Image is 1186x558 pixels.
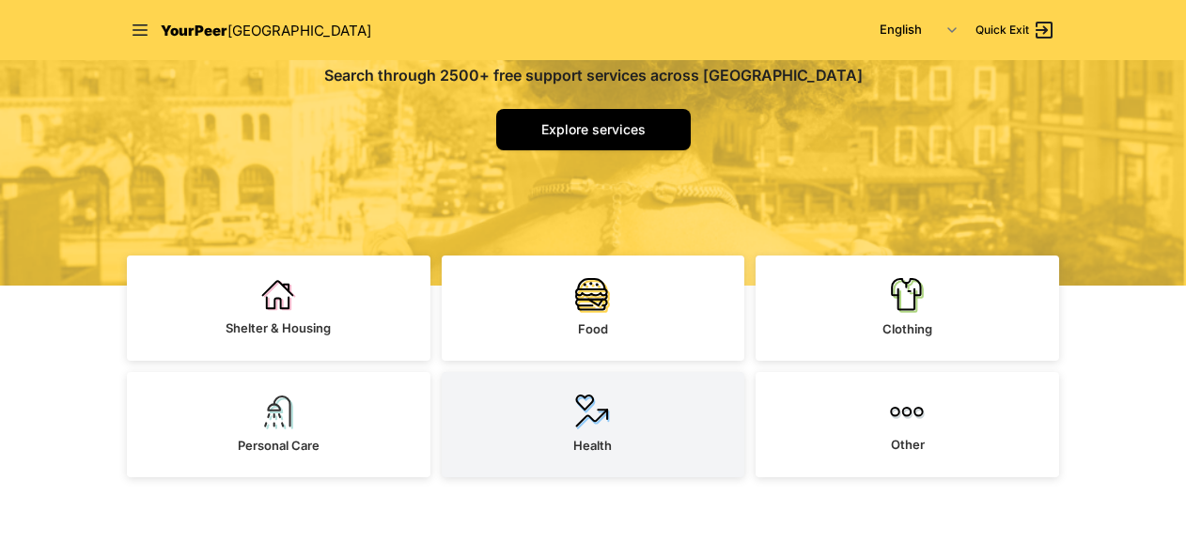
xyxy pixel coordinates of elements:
a: Clothing [756,256,1059,361]
span: [GEOGRAPHIC_DATA] [227,22,371,39]
span: Personal Care [238,438,320,453]
span: Shelter & Housing [226,320,331,335]
a: Other [756,372,1059,477]
span: Clothing [882,321,932,336]
a: Quick Exit [975,19,1055,41]
span: Other [891,437,925,452]
a: Shelter & Housing [127,256,430,361]
a: Explore services [496,109,691,150]
span: Search through 2500+ free support services across [GEOGRAPHIC_DATA] [324,66,863,85]
a: Food [442,256,745,361]
span: Explore services [541,121,646,137]
a: Health [442,372,745,477]
span: Food [578,321,608,336]
a: YourPeer[GEOGRAPHIC_DATA] [161,19,371,42]
span: Quick Exit [975,23,1029,38]
a: Personal Care [127,372,430,477]
span: Health [573,438,612,453]
span: YourPeer [161,22,227,39]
